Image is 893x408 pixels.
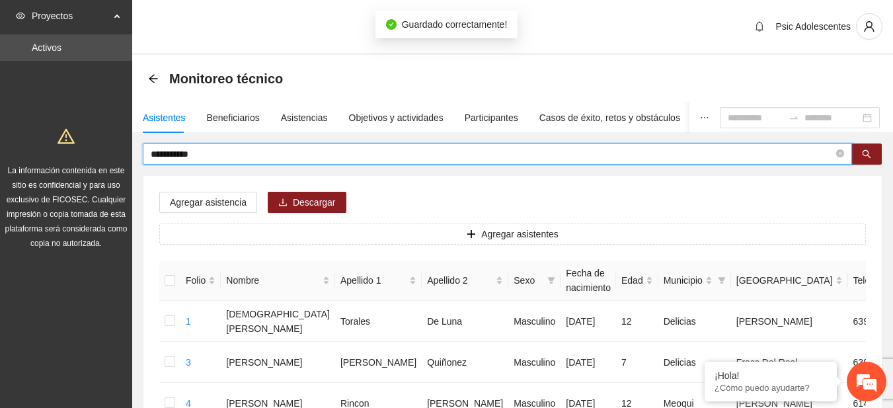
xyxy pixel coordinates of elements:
th: Colonia [731,261,848,301]
span: Municipio [664,273,703,288]
span: bell [750,21,769,32]
span: swap-right [789,112,799,123]
td: Fracc Del Real [731,342,848,383]
span: warning [58,128,75,145]
td: [DATE] [561,342,616,383]
div: Chatee con nosotros ahora [69,67,222,85]
div: Asistentes [143,110,186,125]
span: filter [545,270,558,290]
span: Nombre [226,273,320,288]
th: Folio [180,261,221,301]
span: close-circle [836,148,844,161]
th: Apellido 2 [422,261,508,301]
span: download [278,198,288,208]
span: Sexo [514,273,542,288]
td: [PERSON_NAME] [221,342,335,383]
span: Descargar [293,195,336,210]
td: Torales [335,301,422,342]
span: plus [467,229,476,240]
th: Nombre [221,261,335,301]
span: Agregar asistentes [481,227,559,241]
p: ¿Cómo puedo ayudarte? [715,383,827,393]
button: user [856,13,882,40]
td: [PERSON_NAME] [335,342,422,383]
td: [PERSON_NAME] [731,301,848,342]
td: 7 [616,342,658,383]
td: Masculino [508,342,561,383]
th: Apellido 1 [335,261,422,301]
div: Asistencias [281,110,328,125]
button: ellipsis [689,102,720,133]
span: check-circle [386,19,397,30]
span: Monitoreo técnico [169,68,283,89]
th: Municipio [658,261,731,301]
span: user [857,20,882,32]
div: Casos de éxito, retos y obstáculos [539,110,680,125]
span: Estamos en línea. [77,130,182,264]
span: La información contenida en este sitio es confidencial y para uso exclusivo de FICOSEC. Cualquier... [5,166,128,248]
div: Objetivos y actividades [349,110,444,125]
a: 3 [186,357,191,368]
button: bell [749,16,770,37]
td: [DATE] [561,301,616,342]
button: Agregar asistencia [159,192,257,213]
div: Participantes [465,110,518,125]
span: ellipsis [700,113,709,122]
span: Proyectos [32,3,110,29]
a: Activos [32,42,61,53]
td: Masculino [508,301,561,342]
span: Psic Adolescentes [775,21,851,32]
td: [DEMOGRAPHIC_DATA][PERSON_NAME] [221,301,335,342]
span: to [789,112,799,123]
th: Edad [616,261,658,301]
div: Beneficiarios [207,110,260,125]
span: Guardado correctamente! [402,19,508,30]
button: downloadDescargar [268,192,346,213]
span: Edad [621,273,643,288]
span: filter [718,276,726,284]
span: Agregar asistencia [170,195,247,210]
td: 12 [616,301,658,342]
span: arrow-left [148,73,159,84]
span: Folio [186,273,206,288]
span: filter [547,276,555,284]
td: Delicias [658,342,731,383]
span: search [862,149,871,160]
div: ¡Hola! [715,370,827,381]
div: Back [148,73,159,85]
span: close-circle [836,149,844,157]
button: plusAgregar asistentes [159,224,866,245]
button: search [851,143,882,165]
span: Apellido 1 [340,273,407,288]
th: Fecha de nacimiento [561,261,616,301]
span: eye [16,11,25,20]
div: Minimizar ventana de chat en vivo [217,7,249,38]
td: Quiñonez [422,342,508,383]
span: Apellido 2 [427,273,493,288]
td: De Luna [422,301,508,342]
textarea: Escriba su mensaje y pulse “Intro” [7,269,252,315]
a: 1 [186,316,191,327]
td: Delicias [658,301,731,342]
span: [GEOGRAPHIC_DATA] [736,273,833,288]
span: filter [715,270,728,290]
